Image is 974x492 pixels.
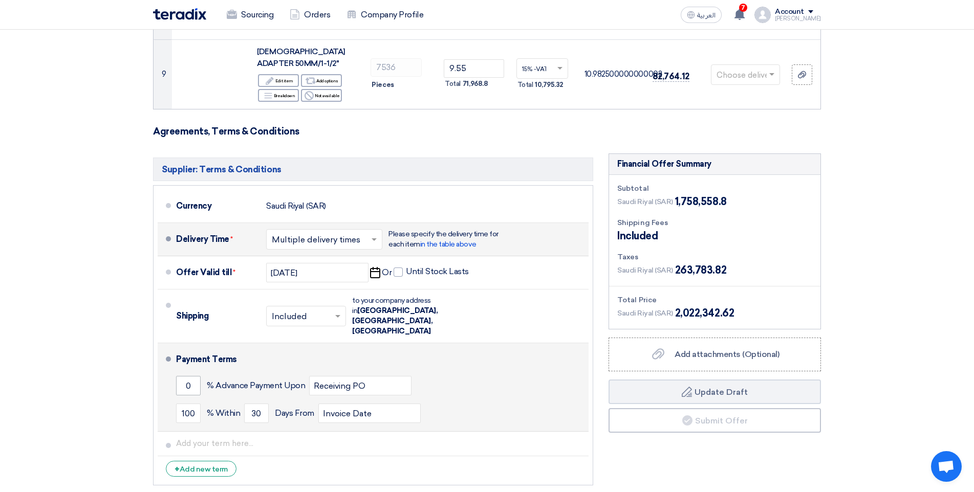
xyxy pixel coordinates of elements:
span: in the table above [420,240,476,249]
label: Until Stock Lasts [394,266,469,277]
span: Pieces [372,80,394,90]
td: 10.982500000000002 [576,40,644,109]
span: Or [382,267,392,278]
input: Unit Price [444,59,504,78]
h3: Agreements, Terms & Conditions [153,126,821,137]
input: payment-term-2 [318,404,421,423]
span: + [175,464,180,474]
span: % Advance Payment Upon [207,381,305,391]
img: Teradix logo [153,8,206,20]
span: Total [445,79,461,89]
input: payment-term-2 [309,376,412,395]
input: payment-term-2 [244,404,269,423]
div: Account [775,8,804,16]
div: Currency [176,194,258,218]
div: to your company address in [352,296,465,337]
ng-select: VAT [516,58,568,79]
button: Update Draft [609,379,821,404]
span: Saudi Riyal (SAR) [617,308,673,319]
div: Add new term [166,461,236,477]
span: Saudi Riyal (SAR) [617,196,673,207]
div: Shipping [176,304,258,328]
div: Subtotal [617,183,812,194]
div: Financial Offer Summary [617,158,711,170]
div: Edit item [258,74,299,87]
span: 1,758,558.8 [675,194,727,209]
div: Saudi Riyal (SAR) [266,196,326,216]
span: 82,764.12 [653,71,689,82]
span: Days From [275,408,314,418]
a: Sourcing [219,4,282,26]
span: 2,022,342.62 [675,305,734,321]
a: Open chat [931,451,962,482]
div: Taxes [617,252,812,262]
span: [GEOGRAPHIC_DATA], [GEOGRAPHIC_DATA], [GEOGRAPHIC_DATA] [352,306,438,336]
span: Total [517,80,533,90]
span: 263,783.82 [675,262,726,278]
div: Not available [301,89,342,102]
a: Company Profile [338,4,431,26]
input: RFQ_STEP1.ITEMS.2.AMOUNT_TITLE [371,58,422,77]
div: Shipping Fees [617,217,812,228]
div: [PERSON_NAME] [775,16,821,21]
button: Submit Offer [609,408,821,433]
div: Delivery Time [176,227,258,252]
input: payment-term-1 [176,376,201,395]
span: % Within [207,408,240,418]
input: Add your term here... [176,434,585,453]
span: 71,968.8 [463,79,488,89]
a: Orders [282,4,338,26]
div: Offer Valid till [176,260,258,285]
div: Add options [301,74,342,87]
img: profile_test.png [754,7,771,23]
div: Breakdown [258,89,299,102]
div: Payment Terms [176,347,576,372]
button: العربية [681,7,722,23]
div: Total Price [617,295,812,305]
span: العربية [697,12,716,19]
span: [DEMOGRAPHIC_DATA] ADAPTER 50MM/1-1/2" [257,47,345,68]
span: Included [617,228,658,243]
span: 10,795.32 [535,80,563,90]
td: 9 [154,40,172,109]
input: yyyy-mm-dd [266,263,369,282]
span: Add attachments (Optional) [675,349,780,359]
span: Saudi Riyal (SAR) [617,265,673,276]
input: payment-term-2 [176,404,201,423]
h5: Supplier: Terms & Conditions [153,158,593,181]
span: 7 [739,4,747,12]
div: Please specify the delivery time for each item [388,229,501,250]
